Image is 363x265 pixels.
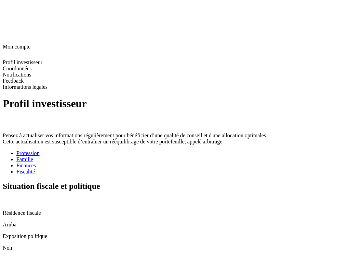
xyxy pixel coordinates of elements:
p: Résidence fiscale [3,210,360,216]
span: Cette actualisation est susceptible d’entraîner un rééquilibrage de votre portefeuille, appelé ar... [3,139,224,144]
h2: Situation fiscale et politique [3,182,360,191]
a: Finances [16,163,360,169]
h1: Profil investisseur [3,97,360,110]
span: Pensez à actualiser vos informations régulièrement pour bénéficier d’une qualité de conseil et d'... [3,132,267,138]
span: Informations légales [3,84,48,90]
span: Profil investisseur [3,59,42,65]
span: Feedback [3,78,24,84]
span: Mon compte [3,44,30,50]
span: Aruba [3,222,16,227]
a: Fiscalité [16,169,360,175]
span: Coordonnées [3,66,31,71]
span: Notifications [3,72,31,78]
a: Famille [16,156,360,163]
p: Exposition politique [3,233,360,239]
span: Non [3,245,12,251]
a: Profession [16,150,360,156]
